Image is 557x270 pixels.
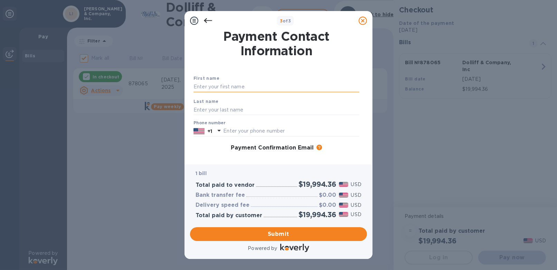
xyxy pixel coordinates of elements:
[193,99,219,104] b: Last name
[193,76,219,81] b: First name
[193,121,225,125] label: Phone number
[280,18,283,23] span: 3
[231,145,314,151] h3: Payment Confirmation Email
[193,82,359,92] input: Enter your first name
[280,18,291,23] b: of 3
[351,192,361,199] p: USD
[319,192,336,199] h3: $0.00
[280,244,309,252] img: Logo
[193,105,359,115] input: Enter your last name
[351,202,361,209] p: USD
[190,227,367,241] button: Submit
[196,202,249,209] h3: Delivery speed fee
[248,245,277,252] p: Powered by
[351,181,361,188] p: USD
[196,230,361,238] span: Submit
[299,210,336,219] h2: $19,994.36
[339,203,348,208] img: USD
[196,182,255,189] h3: Total paid to vendor
[207,128,212,135] p: +1
[299,180,336,189] h2: $19,994.36
[223,126,359,136] input: Enter your phone number
[339,193,348,197] img: USD
[196,192,245,199] h3: Bank transfer fee
[193,127,205,135] img: US
[351,211,361,218] p: USD
[196,212,262,219] h3: Total paid by customer
[339,182,348,187] img: USD
[196,171,207,176] b: 1 bill
[339,212,348,217] img: USD
[319,202,336,209] h3: $0.00
[193,29,359,58] h1: Payment Contact Information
